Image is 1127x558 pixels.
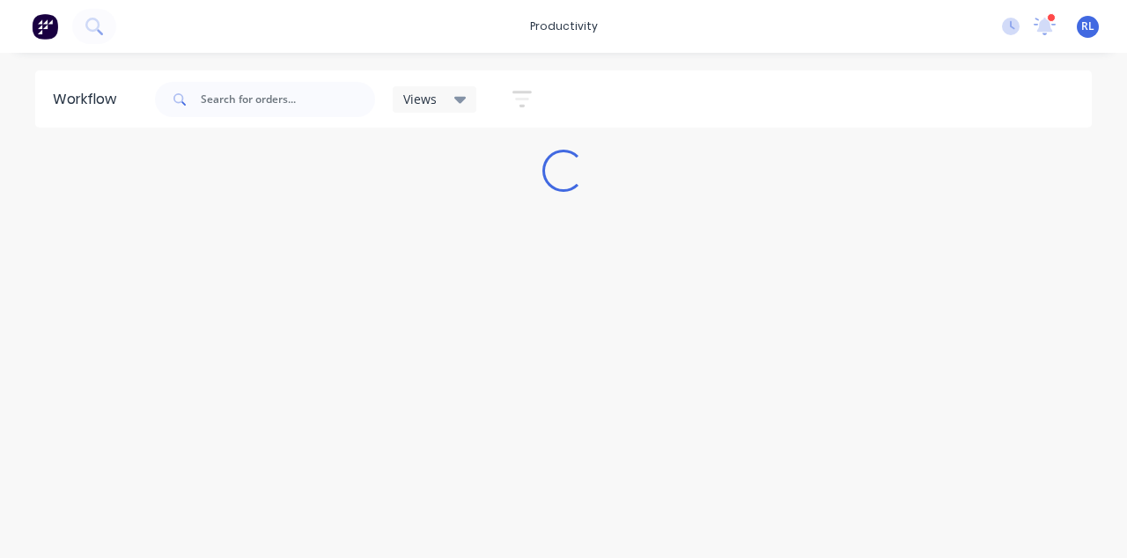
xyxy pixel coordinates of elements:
div: productivity [521,13,607,40]
span: Views [403,90,437,108]
img: Factory [32,13,58,40]
div: Workflow [53,89,125,110]
input: Search for orders... [201,82,375,117]
span: RL [1081,18,1094,34]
